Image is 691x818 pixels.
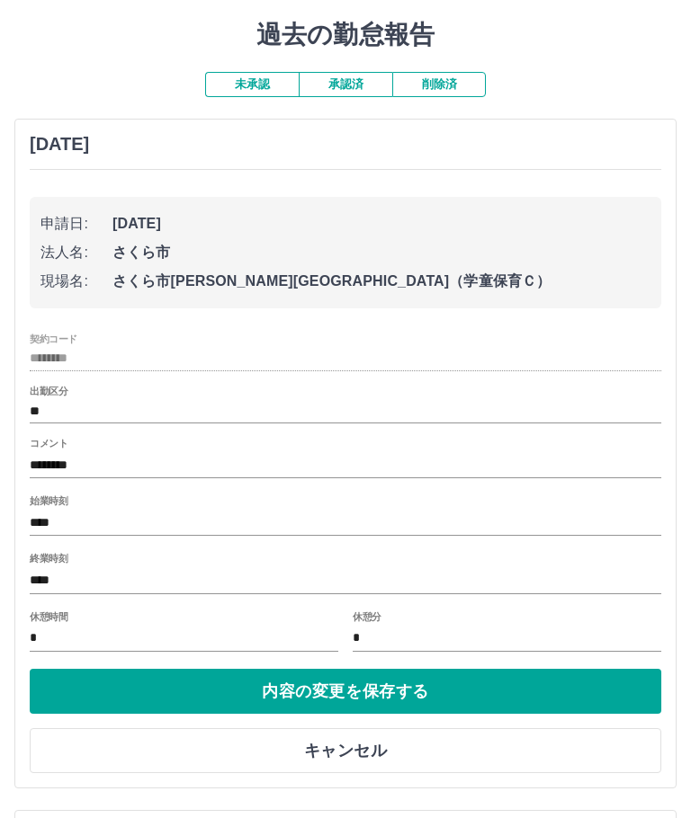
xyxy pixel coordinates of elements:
[30,609,67,623] label: 休憩時間
[40,213,112,235] span: 申請日:
[299,72,392,97] button: 承認済
[40,242,112,263] span: 法人名:
[353,609,381,623] label: 休憩分
[14,20,677,50] h1: 過去の勤怠報告
[392,72,486,97] button: 削除済
[30,134,89,155] h3: [DATE]
[30,437,67,450] label: コメント
[112,271,651,292] span: さくら市[PERSON_NAME][GEOGRAPHIC_DATA]（学童保育Ｃ）
[30,728,661,773] button: キャンセル
[30,669,661,714] button: 内容の変更を保存する
[40,271,112,292] span: 現場名:
[30,385,67,398] label: 出勤区分
[205,72,299,97] button: 未承認
[30,332,77,345] label: 契約コード
[112,213,651,235] span: [DATE]
[112,242,651,263] span: さくら市
[30,552,67,565] label: 終業時刻
[30,494,67,508] label: 始業時刻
